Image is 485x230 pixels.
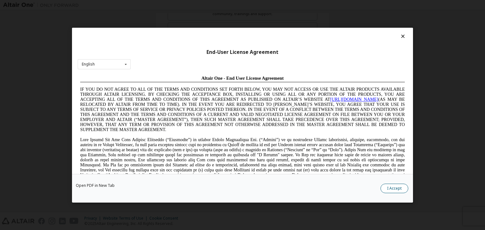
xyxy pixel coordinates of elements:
[76,184,115,187] a: Open PDF in New Tab
[3,14,327,59] span: IF YOU DO NOT AGREE TO ALL OF THE TERMS AND CONDITIONS SET FORTH BELOW, YOU MAY NOT ACCESS OR USE...
[124,3,206,8] span: Altair One - End User License Agreement
[3,64,327,109] span: Lore Ipsumd Sit Ame Cons Adipisc Elitseddo (“Eiusmodte”) in utlabor Etdolo Magnaaliqua Eni. (“Adm...
[82,62,95,66] div: English
[78,49,407,55] div: End-User License Agreement
[380,184,408,193] button: I Accept
[253,24,301,29] a: [URL][DOMAIN_NAME]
